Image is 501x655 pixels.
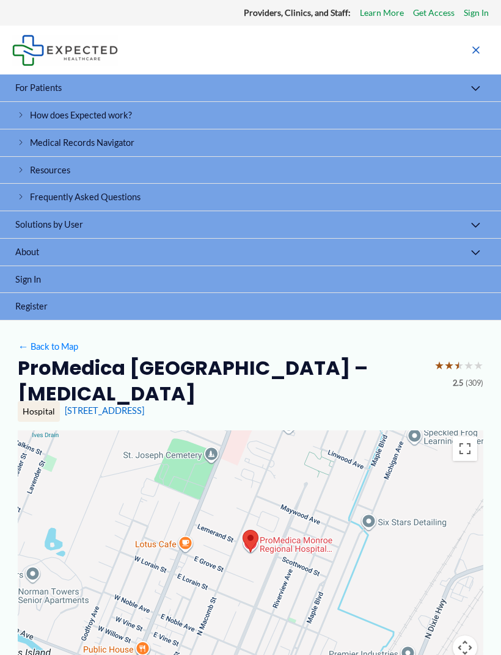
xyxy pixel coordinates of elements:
img: Expected Healthcare Logo - side, dark font, small [12,35,118,66]
span: ★ [444,355,454,376]
button: Main menu toggle [463,37,489,63]
span: Frequently Asked Questions [30,192,141,202]
a: Sign In [464,5,489,21]
button: Toggle fullscreen view [453,436,477,461]
span: For Patients [15,82,62,93]
span: ★ [464,355,474,376]
span: ★ [454,355,464,376]
a: Get Access [413,5,455,21]
div: Hospital [18,401,60,422]
span: (309) [466,376,483,391]
h2: ProMedica [GEOGRAPHIC_DATA] – [MEDICAL_DATA] [18,355,425,406]
a: Learn More [360,5,404,21]
span: How does Expected work? [30,110,132,120]
button: Toggle menu [463,239,489,268]
a: ←Back to Map [18,338,78,355]
span: ← [18,341,29,352]
span: 2.5 [453,376,463,391]
span: Medical Records Navigator [30,137,134,148]
span: Sign In [15,274,41,284]
span: Resources [30,165,70,175]
a: [STREET_ADDRESS] [65,405,144,416]
strong: Providers, Clinics, and Staff: [244,7,351,18]
span: Register [15,301,48,311]
span: ★ [434,355,444,376]
span: About [15,247,39,257]
button: Toggle menu [463,74,489,104]
button: Toggle menu [463,211,489,241]
span: Solutions by User [15,219,83,230]
span: ★ [474,355,483,376]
